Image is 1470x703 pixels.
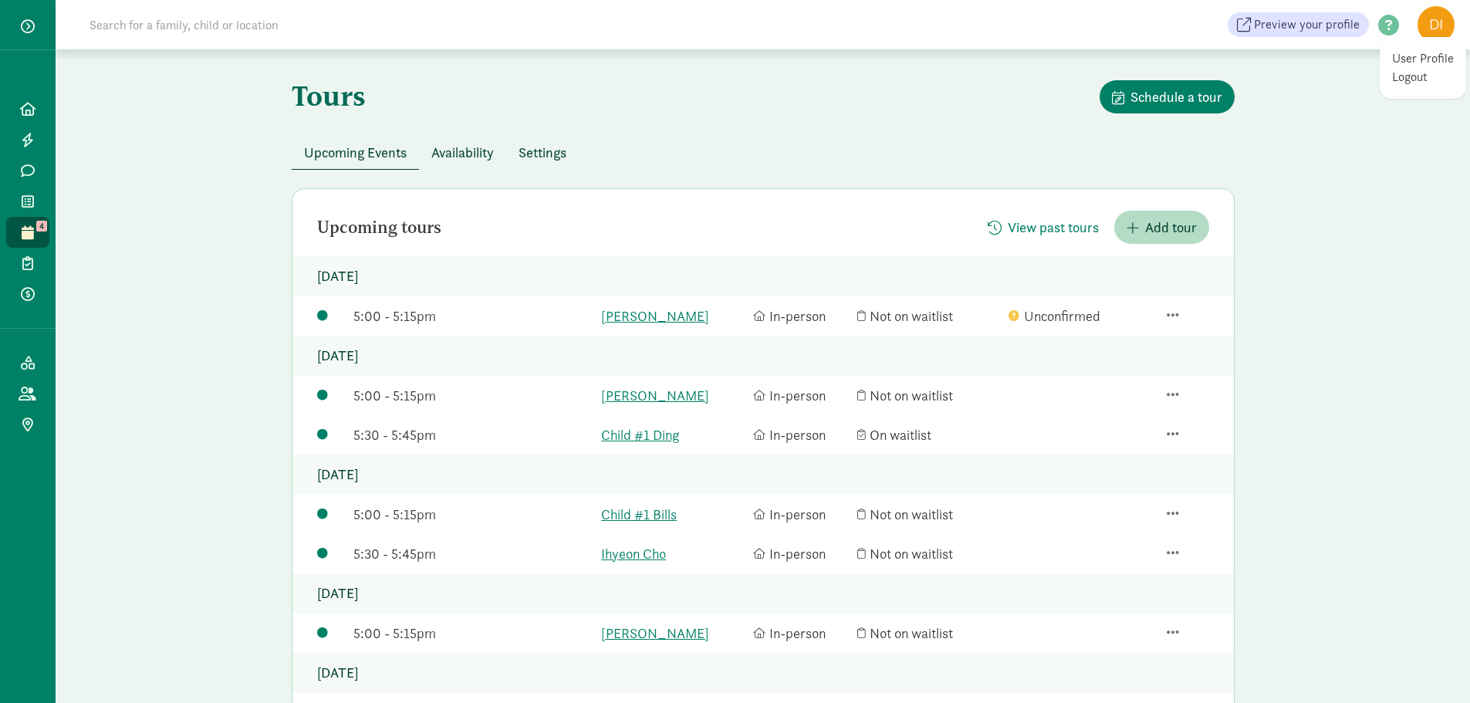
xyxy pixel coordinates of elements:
span: 4 [36,221,47,232]
div: In-person [753,623,850,644]
div: 5:00 - 5:15pm [353,504,593,525]
div: Not on waitlist [857,504,1002,525]
button: Add tour [1114,211,1209,244]
div: In-person [753,306,850,326]
h2: Upcoming tours [317,218,441,237]
button: View past tours [975,211,1111,244]
div: In-person [753,424,850,445]
span: Settings [519,142,566,163]
button: Settings [506,136,579,169]
button: Schedule a tour [1100,80,1235,113]
a: Preview your profile [1228,12,1369,37]
p: [DATE] [292,256,1234,296]
p: [DATE] [292,573,1234,613]
a: [PERSON_NAME] [601,385,745,406]
span: Availability [431,142,494,163]
h1: Tours [292,80,366,111]
p: [DATE] [292,455,1234,495]
button: Upcoming Events [292,136,419,169]
div: Not on waitlist [857,385,1002,406]
a: Logout [1392,68,1454,86]
a: Child #1 Ding [601,424,745,445]
p: [DATE] [292,336,1234,376]
div: Not on waitlist [857,306,1002,326]
div: 5:30 - 5:45pm [353,543,593,564]
a: [PERSON_NAME] [601,306,745,326]
a: 4 [6,217,49,248]
div: Unconfirmed [1009,306,1153,326]
a: Child #1 Bills [601,504,745,525]
p: [DATE] [292,653,1234,693]
a: Ihyeon Cho [601,543,745,564]
span: Preview your profile [1254,15,1360,34]
div: On waitlist [857,424,1002,445]
div: 5:00 - 5:15pm [353,623,593,644]
div: Not on waitlist [857,543,1002,564]
div: In-person [753,385,850,406]
input: Search for a family, child or location [80,9,513,40]
span: Add tour [1145,217,1197,238]
div: Not on waitlist [857,623,1002,644]
span: View past tours [1008,217,1099,238]
div: 5:00 - 5:15pm [353,306,593,326]
div: In-person [753,504,850,525]
div: In-person [753,543,850,564]
div: 5:30 - 5:45pm [353,424,593,445]
iframe: Chat Widget [1393,629,1470,703]
div: 5:00 - 5:15pm [353,385,593,406]
a: [PERSON_NAME] [601,623,745,644]
button: Availability [419,136,506,169]
a: User Profile [1392,49,1454,68]
a: View past tours [975,219,1111,237]
span: Upcoming Events [304,142,407,163]
span: Schedule a tour [1130,86,1222,107]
